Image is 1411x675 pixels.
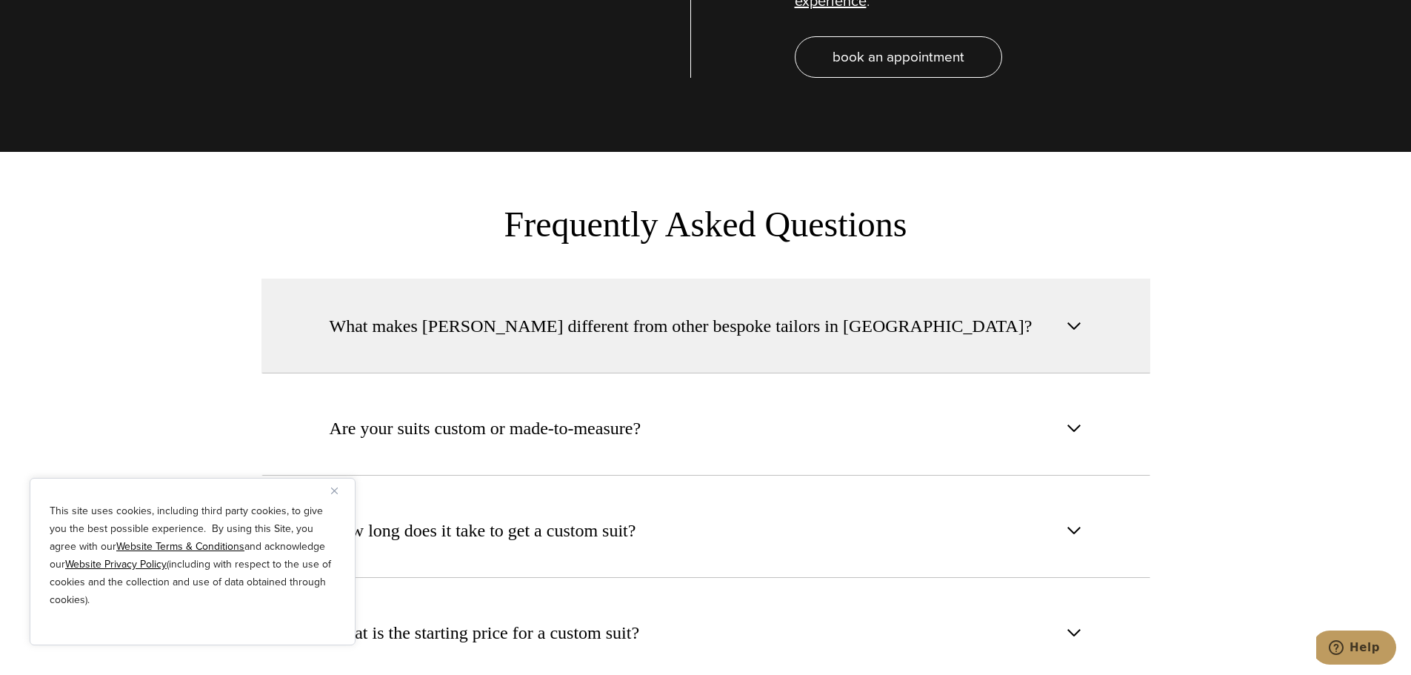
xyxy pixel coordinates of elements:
a: Website Privacy Policy [65,556,167,572]
h3: Frequently Asked Questions [313,204,1098,245]
span: What is the starting price for a custom suit? [330,619,640,646]
a: Website Terms & Conditions [116,539,244,554]
span: book an appointment [833,46,964,67]
span: What makes [PERSON_NAME] different from other bespoke tailors in [GEOGRAPHIC_DATA]? [330,313,1033,339]
p: This site uses cookies, including third party cookies, to give you the best possible experience. ... [50,502,336,609]
img: Close [331,488,338,494]
button: Close [331,482,349,499]
iframe: Opens a widget where you can chat to one of our agents [1316,631,1396,668]
span: Are your suits custom or made-to-measure? [330,415,641,442]
button: Are your suits custom or made-to-measure? [261,381,1150,476]
button: How long does it take to get a custom suit? [261,483,1150,578]
button: What makes [PERSON_NAME] different from other bespoke tailors in [GEOGRAPHIC_DATA]? [261,279,1150,373]
span: How long does it take to get a custom suit? [330,517,636,544]
a: book an appointment [795,36,1002,78]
